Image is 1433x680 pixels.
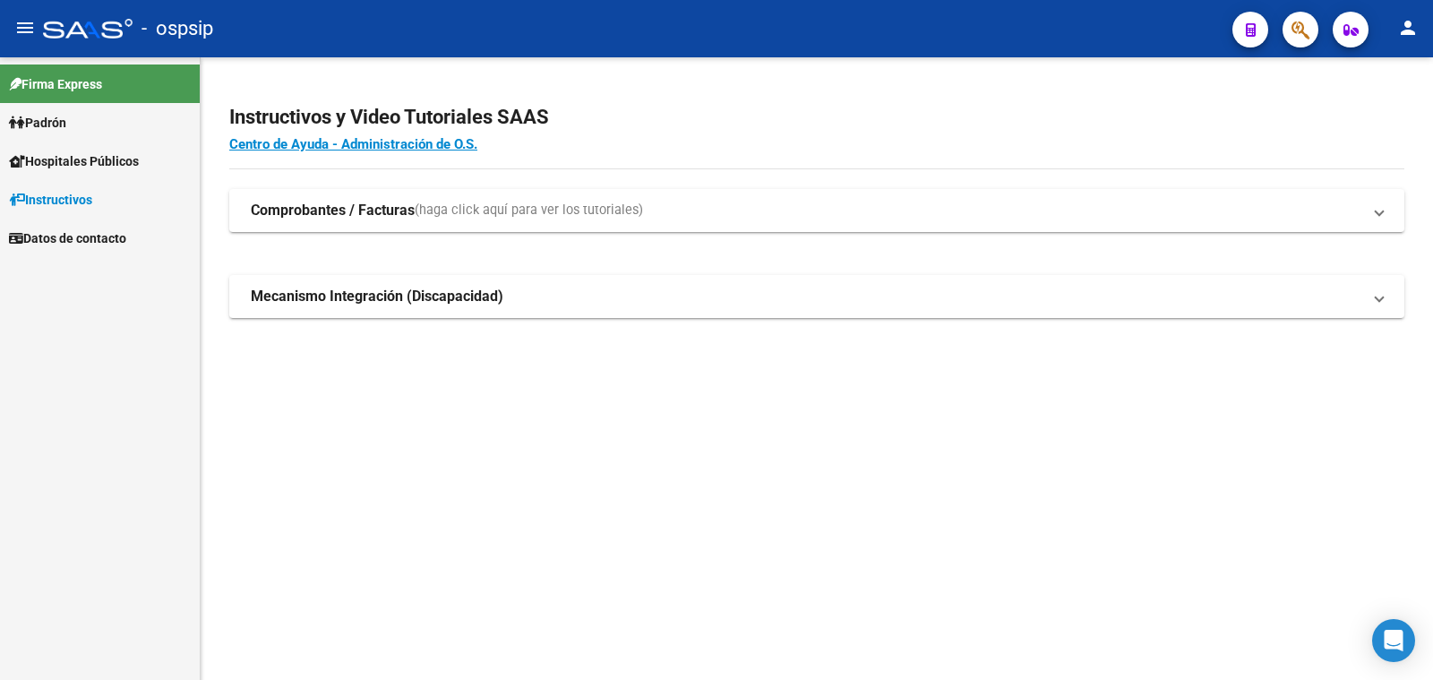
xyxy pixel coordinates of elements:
h2: Instructivos y Video Tutoriales SAAS [229,100,1404,134]
span: Instructivos [9,190,92,210]
mat-icon: menu [14,17,36,39]
span: Datos de contacto [9,228,126,248]
span: Hospitales Públicos [9,151,139,171]
mat-icon: person [1397,17,1419,39]
span: (haga click aquí para ver los tutoriales) [415,201,643,220]
span: Padrón [9,113,66,133]
div: Open Intercom Messenger [1372,619,1415,662]
strong: Mecanismo Integración (Discapacidad) [251,287,503,306]
mat-expansion-panel-header: Comprobantes / Facturas(haga click aquí para ver los tutoriales) [229,189,1404,232]
a: Centro de Ayuda - Administración de O.S. [229,136,477,152]
span: Firma Express [9,74,102,94]
mat-expansion-panel-header: Mecanismo Integración (Discapacidad) [229,275,1404,318]
strong: Comprobantes / Facturas [251,201,415,220]
span: - ospsip [142,9,213,48]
